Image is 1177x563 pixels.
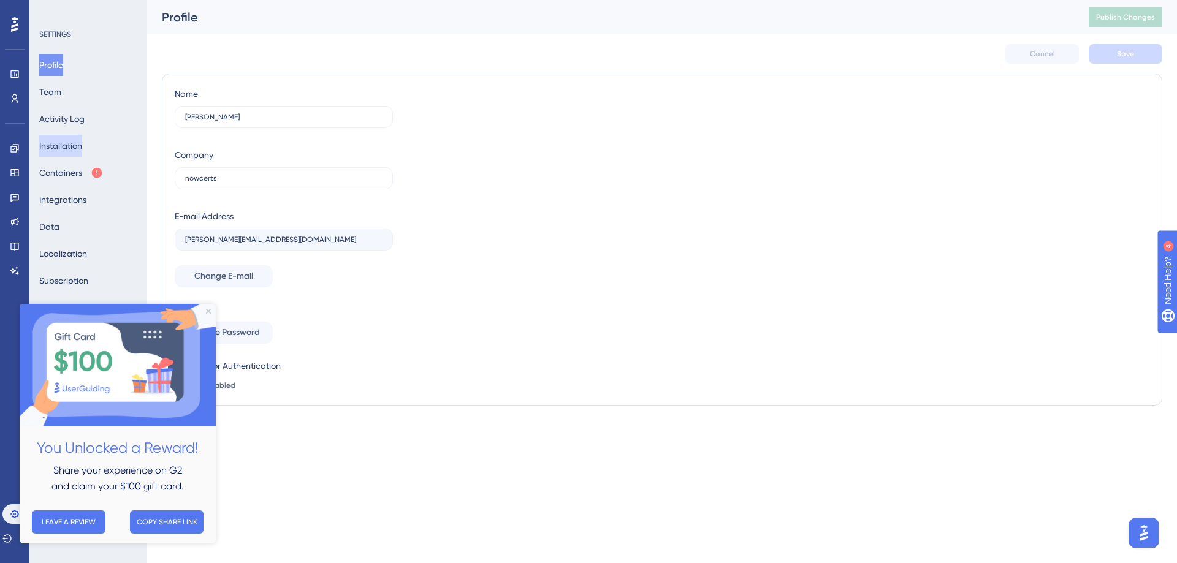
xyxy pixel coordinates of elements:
[1126,515,1162,551] iframe: UserGuiding AI Assistant Launcher
[39,108,85,130] button: Activity Log
[39,270,88,292] button: Subscription
[186,5,191,10] div: Close Preview
[1089,7,1162,27] button: Publish Changes
[175,148,213,162] div: Company
[1096,12,1155,22] span: Publish Changes
[85,6,89,16] div: 4
[194,269,253,284] span: Change E-mail
[175,358,393,373] div: Two-Factor Authentication
[39,135,82,157] button: Installation
[39,297,91,319] button: Rate Limiting
[188,325,260,340] span: Change Password
[185,235,383,244] input: E-mail Address
[39,81,61,103] button: Team
[175,265,273,287] button: Change E-mail
[1117,49,1134,59] span: Save
[204,380,235,390] span: Disabled
[39,162,103,184] button: Containers
[1030,49,1055,59] span: Cancel
[175,322,273,344] button: Change Password
[34,161,162,172] span: Share your experience on G2
[185,174,383,183] input: Company Name
[39,29,139,39] div: SETTINGS
[162,9,1058,26] div: Profile
[10,132,186,156] h2: You Unlocked a Reward!
[39,189,86,211] button: Integrations
[110,206,184,230] button: COPY SHARE LINK
[39,54,63,76] button: Profile
[175,302,393,317] div: Password
[1089,44,1162,64] button: Save
[39,216,59,238] button: Data
[185,113,383,121] input: Name Surname
[32,176,164,188] span: and claim your $100 gift card.
[12,206,86,230] button: LEAVE A REVIEW
[39,243,87,265] button: Localization
[175,209,234,224] div: E-mail Address
[29,3,77,18] span: Need Help?
[175,86,198,101] div: Name
[1005,44,1079,64] button: Cancel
